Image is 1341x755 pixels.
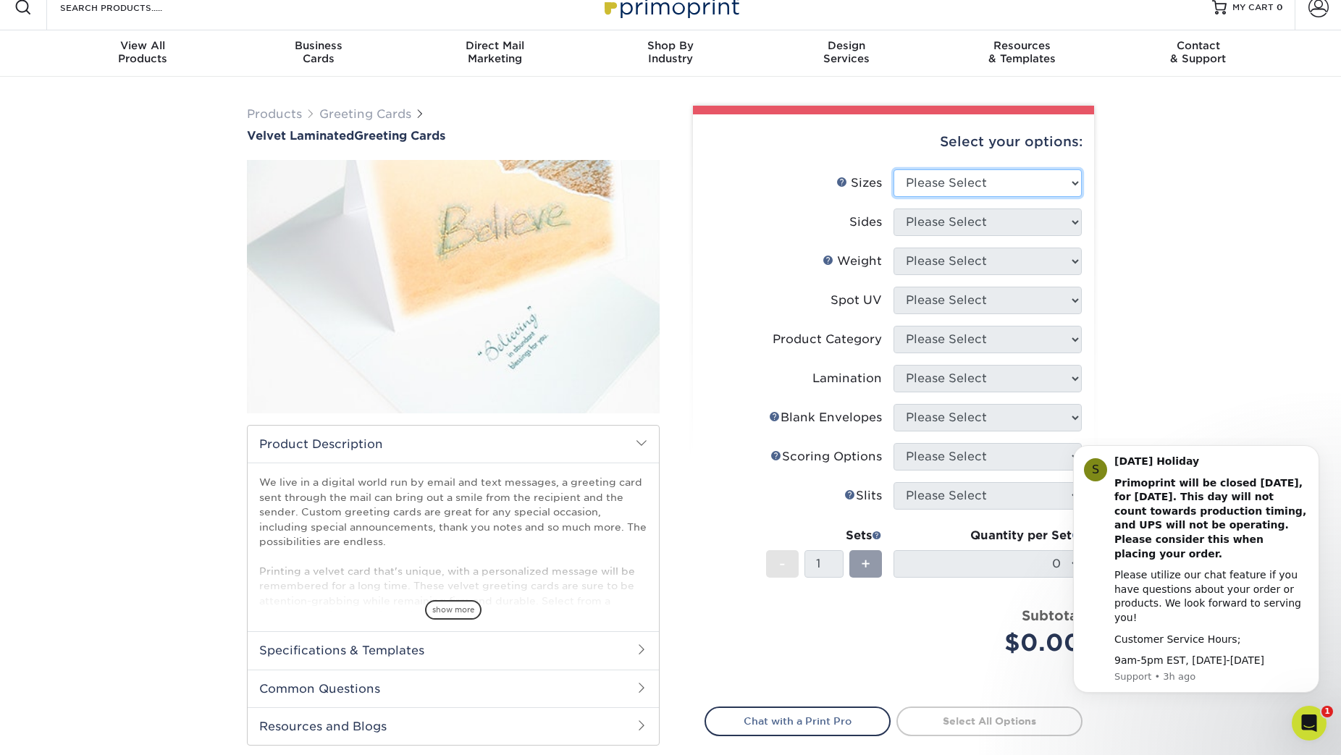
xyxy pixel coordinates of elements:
span: MY CART [1232,1,1274,14]
div: Weight [823,253,882,270]
span: - [779,553,786,575]
span: 0 [1277,2,1283,12]
div: Product Category [773,331,882,348]
span: Design [758,39,934,52]
a: Products [247,107,302,121]
div: Spot UV [831,292,882,309]
span: Business [231,39,407,52]
span: Contact [1110,39,1286,52]
strong: Subtotal [1022,607,1082,623]
div: Sets [766,527,882,544]
div: Scoring Options [770,448,882,465]
div: Cards [231,39,407,65]
a: Resources& Templates [934,30,1110,77]
div: Quantity per Set [894,527,1082,544]
a: Greeting Cards [319,107,411,121]
iframe: Intercom notifications message [1051,438,1341,716]
h2: Common Questions [248,670,659,707]
a: View AllProducts [55,30,231,77]
div: Sides [849,214,882,231]
span: Resources [934,39,1110,52]
h2: Specifications & Templates [248,631,659,669]
div: & Support [1110,39,1286,65]
h2: Resources and Blogs [248,707,659,745]
a: Chat with a Print Pro [705,707,891,735]
span: 1 [1321,706,1333,717]
a: DesignServices [758,30,934,77]
div: Products [55,39,231,65]
div: Services [758,39,934,65]
a: Velvet LaminatedGreeting Cards [247,129,660,143]
div: Industry [583,39,759,65]
a: Direct MailMarketing [407,30,583,77]
h2: Product Description [248,426,659,463]
span: Shop By [583,39,759,52]
a: BusinessCards [231,30,407,77]
div: Marketing [407,39,583,65]
span: Velvet Laminated [247,129,354,143]
span: View All [55,39,231,52]
img: Velvet Laminated 01 [247,144,660,429]
p: We live in a digital world run by email and text messages, a greeting card sent through the mail ... [259,475,647,681]
iframe: Intercom live chat [1292,706,1327,741]
div: Blank Envelopes [769,409,882,426]
iframe: Google Customer Reviews [4,711,123,750]
div: Slits [844,487,882,505]
a: Contact& Support [1110,30,1286,77]
a: Shop ByIndustry [583,30,759,77]
span: show more [425,600,482,620]
span: + [861,553,870,575]
h1: Greeting Cards [247,129,660,143]
div: Sizes [836,174,882,192]
div: Lamination [812,370,882,387]
div: $0.00 [904,625,1082,660]
div: Select your options: [705,114,1083,169]
div: & Templates [934,39,1110,65]
span: Direct Mail [407,39,583,52]
a: Select All Options [896,707,1083,735]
